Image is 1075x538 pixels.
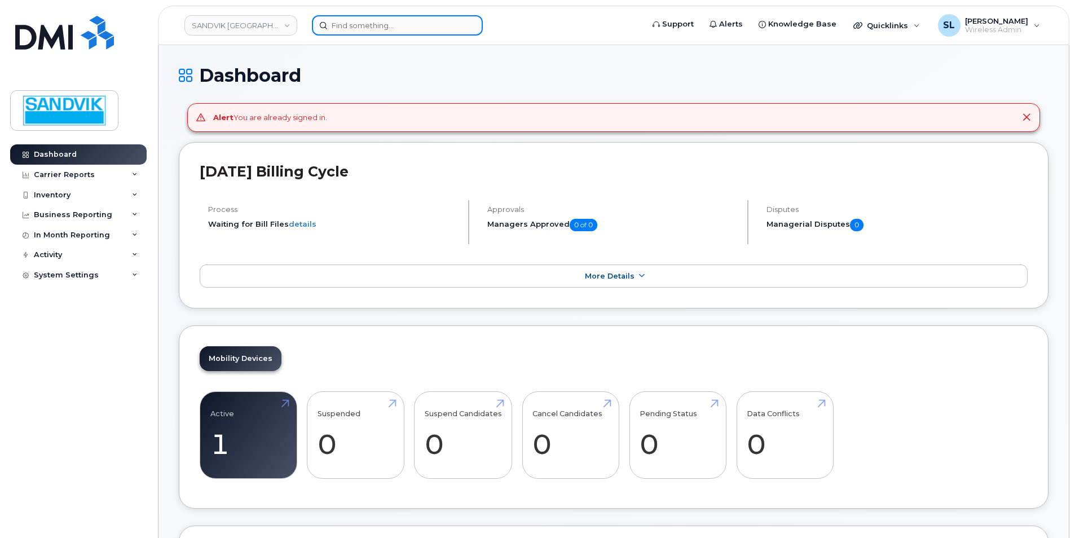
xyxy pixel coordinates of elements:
[213,113,233,122] strong: Alert
[425,398,502,473] a: Suspend Candidates 0
[570,219,597,231] span: 0 of 0
[640,398,716,473] a: Pending Status 0
[179,65,1048,85] h1: Dashboard
[200,346,281,371] a: Mobility Devices
[210,398,287,473] a: Active 1
[208,205,459,214] h4: Process
[200,163,1028,180] h2: [DATE] Billing Cycle
[318,398,394,473] a: Suspended 0
[487,205,738,214] h4: Approvals
[532,398,609,473] a: Cancel Candidates 0
[766,205,1028,214] h4: Disputes
[766,219,1028,231] h5: Managerial Disputes
[850,219,863,231] span: 0
[208,219,459,230] li: Waiting for Bill Files
[487,219,738,231] h5: Managers Approved
[289,219,316,228] a: details
[585,272,635,280] span: More Details
[213,112,327,123] div: You are already signed in.
[747,398,823,473] a: Data Conflicts 0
